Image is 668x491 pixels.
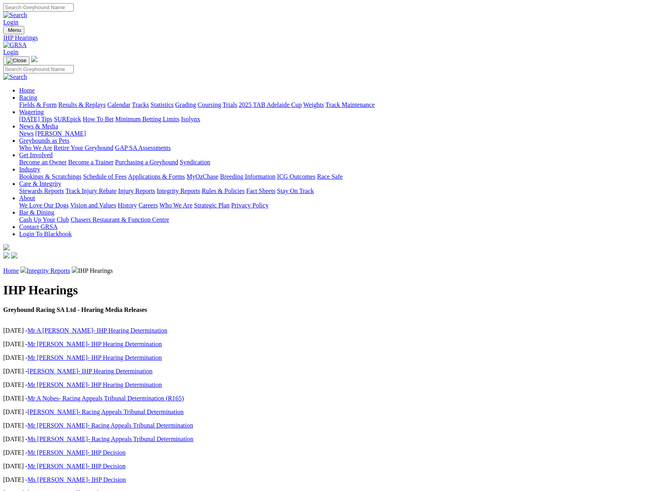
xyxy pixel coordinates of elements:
[3,463,665,470] p: [DATE] -
[19,187,64,194] a: Stewards Reports
[202,187,245,194] a: Rules & Policies
[277,187,314,194] a: Stay On Track
[3,244,10,250] img: logo-grsa-white.png
[3,327,665,334] p: [DATE] -
[19,116,665,123] div: Wagering
[19,195,35,201] a: About
[28,436,193,442] a: Ms [PERSON_NAME]- Racing Appeals Tribunal Determination
[3,49,18,55] a: Login
[28,408,184,415] a: [PERSON_NAME]- Racing Appeals Tribunal Determination
[19,130,665,137] div: News & Media
[3,34,665,41] a: IHP Hearings
[115,116,179,122] a: Minimum Betting Limits
[19,159,665,166] div: Get Involved
[3,26,24,34] button: Toggle navigation
[11,252,18,258] img: twitter.svg
[19,202,69,209] a: We Love Our Dogs
[28,341,162,347] a: Mr [PERSON_NAME]- IHP Hearing Determination
[3,476,665,483] p: [DATE] -
[3,381,665,388] p: [DATE] -
[3,283,665,298] h1: IHP Hearings
[3,306,147,313] strong: Greyhound Racing SA Ltd - Hearing Media Releases
[19,152,53,158] a: Get Involved
[277,173,315,180] a: ICG Outcomes
[128,173,185,180] a: Applications & Forms
[72,266,78,273] img: chevron-right.svg
[231,202,269,209] a: Privacy Policy
[31,56,37,62] img: logo-grsa-white.png
[70,202,116,209] a: Vision and Values
[6,57,26,64] img: Close
[68,159,114,166] a: Become a Trainer
[159,202,193,209] a: Who We Are
[3,422,665,429] p: [DATE] -
[54,116,81,122] a: SUREpick
[220,173,275,180] a: Breeding Information
[19,202,665,209] div: About
[3,41,27,49] img: GRSA
[3,354,665,361] p: [DATE] -
[83,116,114,122] a: How To Bet
[115,159,178,166] a: Purchasing a Greyhound
[303,101,324,108] a: Weights
[83,173,126,180] a: Schedule of Fees
[118,202,137,209] a: History
[71,216,169,223] a: Chasers Restaurant & Function Centre
[19,173,81,180] a: Bookings & Scratchings
[19,223,57,230] a: Contact GRSA
[19,209,54,216] a: Bar & Dining
[19,173,665,180] div: Industry
[175,101,196,108] a: Grading
[246,187,275,194] a: Fact Sheets
[28,354,162,361] a: Mr [PERSON_NAME]- IHP Hearing Determination
[19,187,665,195] div: Care & Integrity
[239,101,302,108] a: 2025 TAB Adelaide Cup
[19,216,69,223] a: Cash Up Your Club
[151,101,174,108] a: Statistics
[3,65,74,73] input: Search
[115,144,171,151] a: GAP SA Assessments
[198,101,221,108] a: Coursing
[3,436,665,443] p: [DATE] -
[3,449,665,456] p: [DATE] -
[19,144,665,152] div: Greyhounds as Pets
[3,395,665,402] p: [DATE] -
[3,266,665,274] p: IHP Hearings
[19,137,69,144] a: Greyhounds as Pets
[3,56,29,65] button: Toggle navigation
[19,166,40,173] a: Industry
[3,252,10,258] img: facebook.svg
[19,180,61,187] a: Care & Integrity
[35,130,86,137] a: [PERSON_NAME]
[19,87,35,94] a: Home
[54,144,114,151] a: Retire Your Greyhound
[180,159,210,166] a: Syndication
[222,101,237,108] a: Trials
[3,408,665,416] p: [DATE] -
[317,173,342,180] a: Race Safe
[107,101,130,108] a: Calendar
[132,101,149,108] a: Tracks
[58,101,106,108] a: Results & Replays
[19,116,52,122] a: [DATE] Tips
[3,73,27,81] img: Search
[138,202,158,209] a: Careers
[28,463,126,469] a: Mr [PERSON_NAME]- IHP Decision
[27,267,70,274] a: Integrity Reports
[326,101,375,108] a: Track Maintenance
[19,123,58,130] a: News & Media
[3,19,18,26] a: Login
[28,449,126,456] a: Mr [PERSON_NAME]- IHP Decision
[19,101,665,108] div: Racing
[19,94,37,101] a: Racing
[3,267,19,274] a: Home
[19,231,72,237] a: Login To Blackbook
[19,144,52,151] a: Who We Are
[3,3,74,12] input: Search
[28,395,184,402] a: Mr A Nobes- Racing Appeals Tribunal Determination (R165)
[19,159,67,166] a: Become an Owner
[19,108,44,115] a: Wagering
[65,187,116,194] a: Track Injury Rebate
[19,216,665,223] div: Bar & Dining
